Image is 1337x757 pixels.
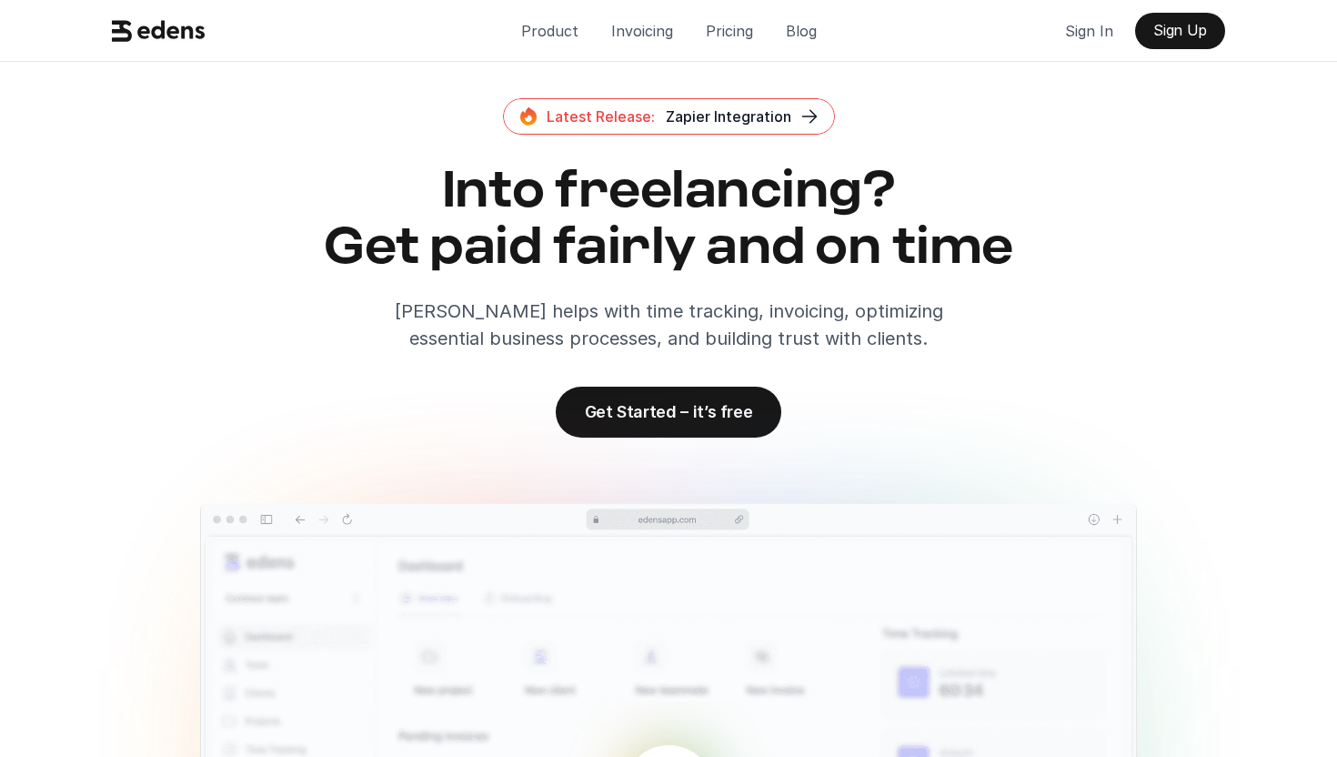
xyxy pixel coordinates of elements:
a: Latest Release:Zapier Integration [503,98,835,135]
a: Get Started – it’s free [556,387,782,438]
a: Blog [771,13,831,49]
p: [PERSON_NAME] helps with time tracking, invoicing, optimizing essential business processes, and b... [360,298,978,352]
a: Invoicing [597,13,688,49]
p: Blog [786,17,817,45]
a: Sign Up [1135,13,1225,49]
p: Product [521,17,578,45]
a: Pricing [691,13,768,49]
p: Invoicing [611,17,673,45]
a: Product [507,13,593,49]
p: Get Started – it’s free [585,402,753,421]
p: Sign Up [1153,22,1207,39]
span: Latest Release: [547,107,655,126]
p: Pricing [706,17,753,45]
h2: Into freelancing? Get paid fairly and on time [105,164,1232,276]
a: Sign In [1050,13,1128,49]
p: Sign In [1065,17,1113,45]
span: Zapier Integration [666,107,791,126]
